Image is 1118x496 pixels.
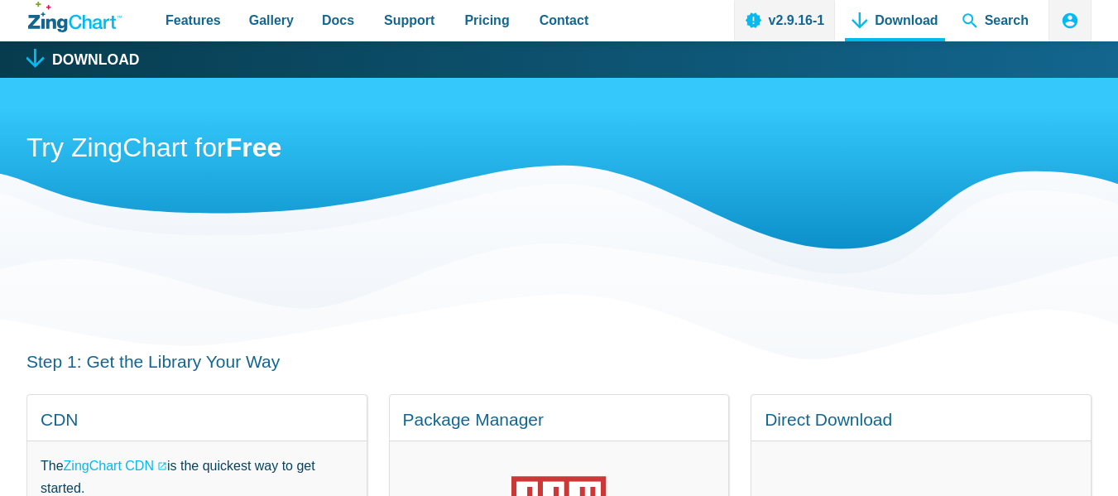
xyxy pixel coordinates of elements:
span: Features [166,9,221,31]
a: ZingChart Logo. Click to return to the homepage [28,2,122,32]
span: Support [384,9,434,31]
span: Contact [540,9,589,31]
h4: Package Manager [403,408,716,431]
h3: Step 1: Get the Library Your Way [26,350,1092,373]
h1: Download [52,53,140,68]
h4: Direct Download [765,408,1077,431]
span: Pricing [464,9,509,31]
a: ZingChart CDN [64,455,167,477]
span: Gallery [249,9,294,31]
span: Docs [322,9,354,31]
h2: Try ZingChart for [26,131,1092,168]
strong: Free [226,132,282,162]
h4: CDN [41,408,353,431]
